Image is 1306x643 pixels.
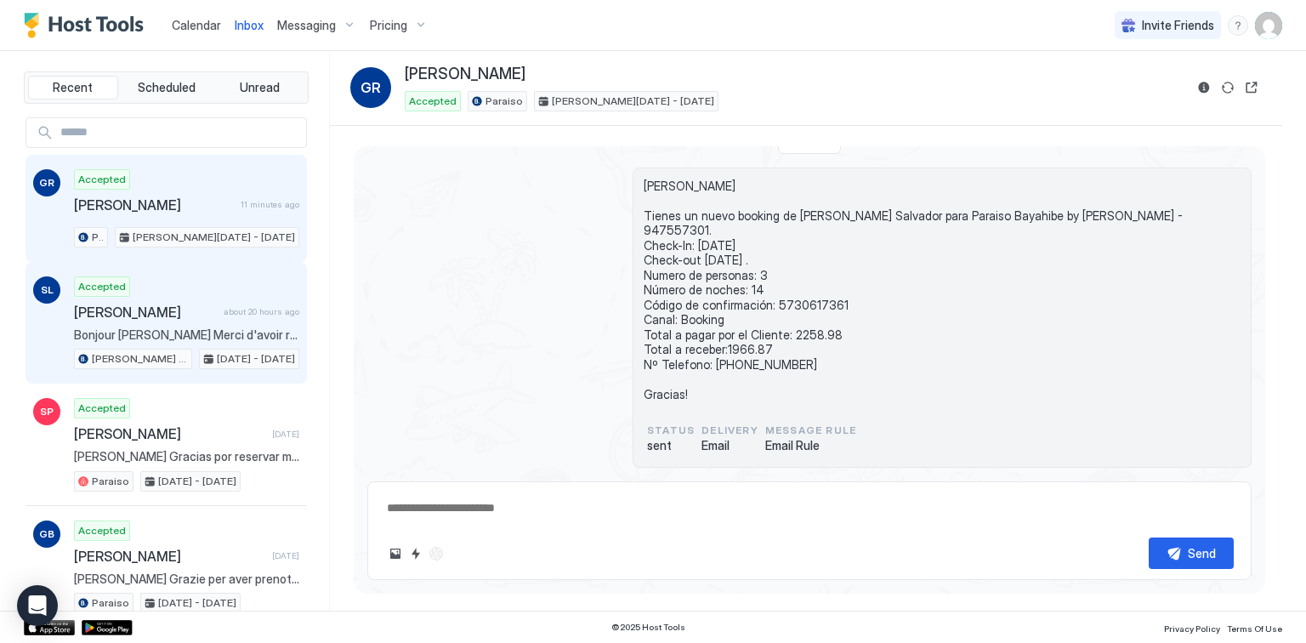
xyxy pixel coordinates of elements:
[53,80,93,95] span: Recent
[240,80,280,95] span: Unread
[409,94,457,109] span: Accepted
[272,429,299,440] span: [DATE]
[24,13,151,38] a: Host Tools Logo
[214,76,304,100] button: Unread
[552,94,714,109] span: [PERSON_NAME][DATE] - [DATE]
[1194,77,1214,98] button: Reservation information
[406,543,426,564] button: Quick reply
[92,595,129,611] span: Paraiso
[74,572,299,587] span: [PERSON_NAME] Grazie per aver prenotato il mio appartamento, sono molto felice di averti qui. Ti ...
[74,196,234,213] span: [PERSON_NAME]
[39,175,54,191] span: GR
[370,18,407,33] span: Pricing
[385,543,406,564] button: Upload image
[74,327,299,343] span: Bonjour [PERSON_NAME] Merci d'avoir réservé mon appartement, je suis ravi de vous avoir ici. Je v...
[1164,623,1220,634] span: Privacy Policy
[172,18,221,32] span: Calendar
[78,172,126,187] span: Accepted
[28,76,118,100] button: Recent
[40,404,54,419] span: SP
[74,425,265,442] span: [PERSON_NAME]
[1218,77,1238,98] button: Sync reservation
[272,550,299,561] span: [DATE]
[1227,623,1282,634] span: Terms Of Use
[224,306,299,317] span: about 20 hours ago
[644,179,1241,402] span: [PERSON_NAME] Tienes un nuevo booking de [PERSON_NAME] Salvador para Paraiso Bayahibe by [PERSON_...
[1228,15,1248,36] div: menu
[701,423,758,438] span: Delivery
[241,199,299,210] span: 11 minutes ago
[647,438,695,453] span: sent
[765,423,856,438] span: Message Rule
[24,71,309,104] div: tab-group
[54,118,306,147] input: Input Field
[765,438,856,453] span: Email Rule
[138,80,196,95] span: Scheduled
[74,548,265,565] span: [PERSON_NAME]
[92,230,104,245] span: Paraiso
[1149,538,1234,569] button: Send
[647,423,695,438] span: status
[1164,618,1220,636] a: Privacy Policy
[405,65,525,84] span: [PERSON_NAME]
[82,620,133,635] a: Google Play Store
[133,230,295,245] span: [PERSON_NAME][DATE] - [DATE]
[39,526,54,542] span: GB
[78,523,126,538] span: Accepted
[78,279,126,294] span: Accepted
[1255,12,1282,39] div: User profile
[74,449,299,464] span: [PERSON_NAME] Gracias por reservar mi apartamento, estoy encantada de teneros por aquí. Te estaré...
[701,438,758,453] span: Email
[92,351,188,367] span: [PERSON_NAME] By [PERSON_NAME]
[158,474,236,489] span: [DATE] - [DATE]
[74,304,217,321] span: [PERSON_NAME]
[361,77,381,98] span: GR
[17,585,58,626] div: Open Intercom Messenger
[1188,544,1216,562] div: Send
[1227,618,1282,636] a: Terms Of Use
[1142,18,1214,33] span: Invite Friends
[172,16,221,34] a: Calendar
[1241,77,1262,98] button: Open reservation
[24,620,75,635] a: App Store
[92,474,129,489] span: Paraiso
[235,16,264,34] a: Inbox
[277,18,336,33] span: Messaging
[611,622,685,633] span: © 2025 Host Tools
[217,351,295,367] span: [DATE] - [DATE]
[485,94,523,109] span: Paraiso
[122,76,212,100] button: Scheduled
[78,401,126,416] span: Accepted
[41,282,54,298] span: SL
[158,595,236,611] span: [DATE] - [DATE]
[235,18,264,32] span: Inbox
